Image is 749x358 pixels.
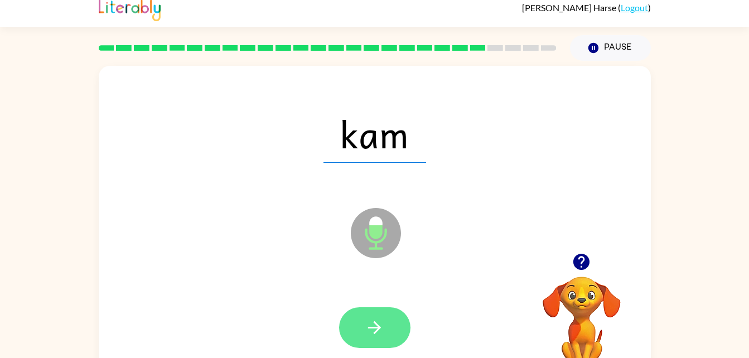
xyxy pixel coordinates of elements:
[621,2,648,13] a: Logout
[522,2,651,13] div: ( )
[323,105,426,163] span: kam
[570,35,651,61] button: Pause
[522,2,618,13] span: [PERSON_NAME] Harse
